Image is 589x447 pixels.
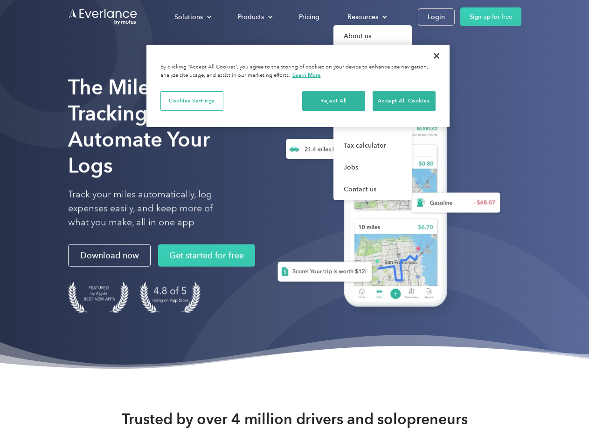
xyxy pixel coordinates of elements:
[146,45,450,127] div: Cookie banner
[460,7,521,26] a: Sign up for free
[68,188,235,230] p: Track your miles automatically, log expenses easily, and keep more of what you make, all in one app
[290,9,329,25] a: Pricing
[174,11,203,23] div: Solutions
[426,46,447,66] button: Close
[418,8,455,26] a: Login
[165,9,219,25] div: Solutions
[333,25,412,200] nav: Resources
[299,11,319,23] div: Pricing
[333,178,412,200] a: Contact us
[140,282,201,313] img: 4.9 out of 5 stars on the app store
[238,11,264,23] div: Products
[373,91,436,111] button: Accept All Cookies
[302,91,365,111] button: Reject All
[229,9,280,25] div: Products
[338,9,395,25] div: Resources
[68,282,129,313] img: Badge for Featured by Apple Best New Apps
[263,88,508,321] img: Everlance, mileage tracker app, expense tracking app
[333,156,412,178] a: Jobs
[146,45,450,127] div: Privacy
[347,11,378,23] div: Resources
[333,25,412,47] a: About us
[158,244,255,267] a: Get started for free
[428,11,445,23] div: Login
[160,63,436,80] div: By clicking “Accept All Cookies”, you agree to the storing of cookies on your device to enhance s...
[292,72,321,78] a: More information about your privacy, opens in a new tab
[333,135,412,156] a: Tax calculator
[122,410,468,428] strong: Trusted by over 4 million drivers and solopreneurs
[160,91,223,111] button: Cookies Settings
[68,244,151,267] a: Download now
[68,8,138,26] a: Go to homepage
